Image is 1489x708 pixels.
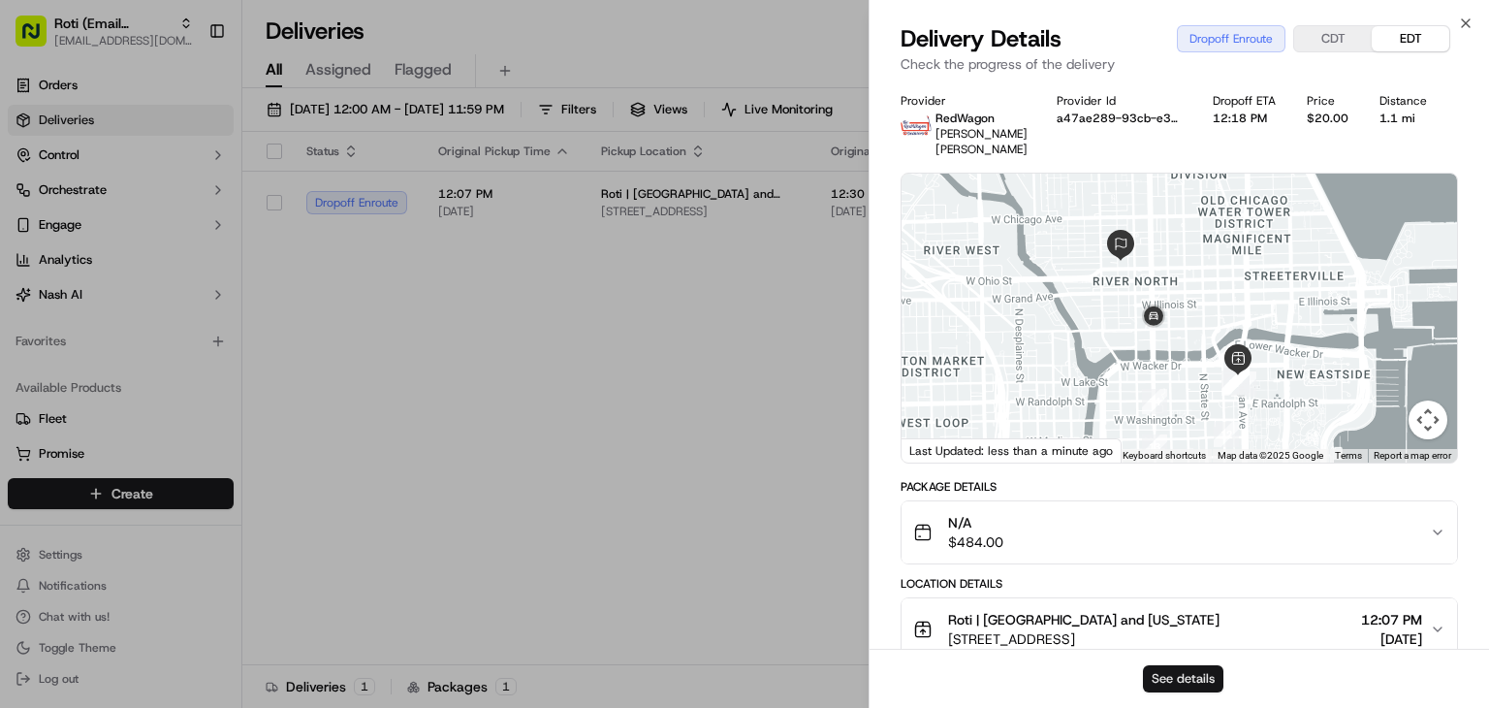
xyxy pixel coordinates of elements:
img: Nash [19,19,58,58]
div: Dropoff ETA [1213,93,1276,109]
div: Provider Id [1057,93,1182,109]
img: time_to_eat_nevada_logo [901,111,932,142]
div: 12 [1214,422,1239,447]
a: Open this area in Google Maps (opens a new window) [906,437,970,463]
a: 📗Knowledge Base [12,274,156,308]
div: Location Details [901,576,1458,592]
span: API Documentation [183,281,311,301]
span: N/A [948,513,1003,532]
span: [PERSON_NAME] [PERSON_NAME] [935,126,1028,157]
div: 1 [1231,371,1256,397]
button: CDT [1294,26,1372,51]
span: Delivery Details [901,23,1061,54]
p: Check the progress of the delivery [901,54,1458,74]
img: Google [906,437,970,463]
button: EDT [1372,26,1449,51]
img: 1736555255976-a54dd68f-1ca7-489b-9aae-adbdc363a1c4 [19,185,54,220]
a: Powered byPylon [137,328,235,343]
div: Price [1307,93,1348,109]
span: [STREET_ADDRESS] [948,629,1220,649]
p: Welcome 👋 [19,78,353,109]
div: Start new chat [66,185,318,205]
a: Report a map error [1374,450,1451,461]
div: Package Details [901,479,1458,495]
span: $484.00 [948,532,1003,552]
div: $20.00 [1307,111,1348,126]
span: 12:07 PM [1361,610,1422,629]
div: 1.1 mi [1379,111,1427,126]
div: 12:18 PM [1213,111,1276,126]
div: We're available if you need us! [66,205,245,220]
div: Last Updated: less than a minute ago [902,438,1122,463]
button: Keyboard shortcuts [1123,449,1206,463]
span: Pylon [193,329,235,343]
a: Terms (opens in new tab) [1335,450,1362,461]
button: See details [1143,665,1223,692]
div: 10 [1224,368,1250,393]
input: Got a question? Start typing here... [50,125,349,145]
span: Roti | [GEOGRAPHIC_DATA] and [US_STATE] [948,610,1220,629]
div: 13 [1142,434,1167,460]
div: 📗 [19,283,35,299]
button: a47ae289-93cb-e3d6-e1f2-c21e50f51b28 [1057,111,1182,126]
div: 💻 [164,283,179,299]
span: Map data ©2025 Google [1218,450,1323,461]
button: Map camera controls [1409,401,1447,439]
button: Start new chat [330,191,353,214]
div: Distance [1379,93,1427,109]
div: 11 [1221,370,1247,396]
div: 14 [1142,389,1167,414]
button: N/A$484.00 [902,501,1457,563]
p: RedWagon [935,111,1028,126]
span: [DATE] [1361,629,1422,649]
button: Roti | [GEOGRAPHIC_DATA] and [US_STATE][STREET_ADDRESS]12:07 PM[DATE] [902,598,1457,660]
div: Provider [901,93,1026,109]
a: 💻API Documentation [156,274,319,308]
span: Knowledge Base [39,281,148,301]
